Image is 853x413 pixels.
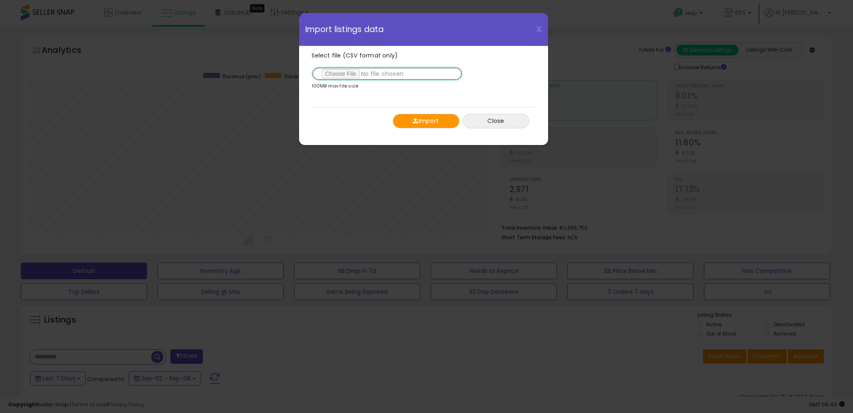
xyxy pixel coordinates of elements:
button: Close [463,114,529,128]
span: Import listings data [305,25,384,33]
p: 100MB max file size [312,84,359,88]
span: X [536,23,542,35]
button: Import [393,114,459,128]
span: Select file (CSV format only) [312,51,398,60]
